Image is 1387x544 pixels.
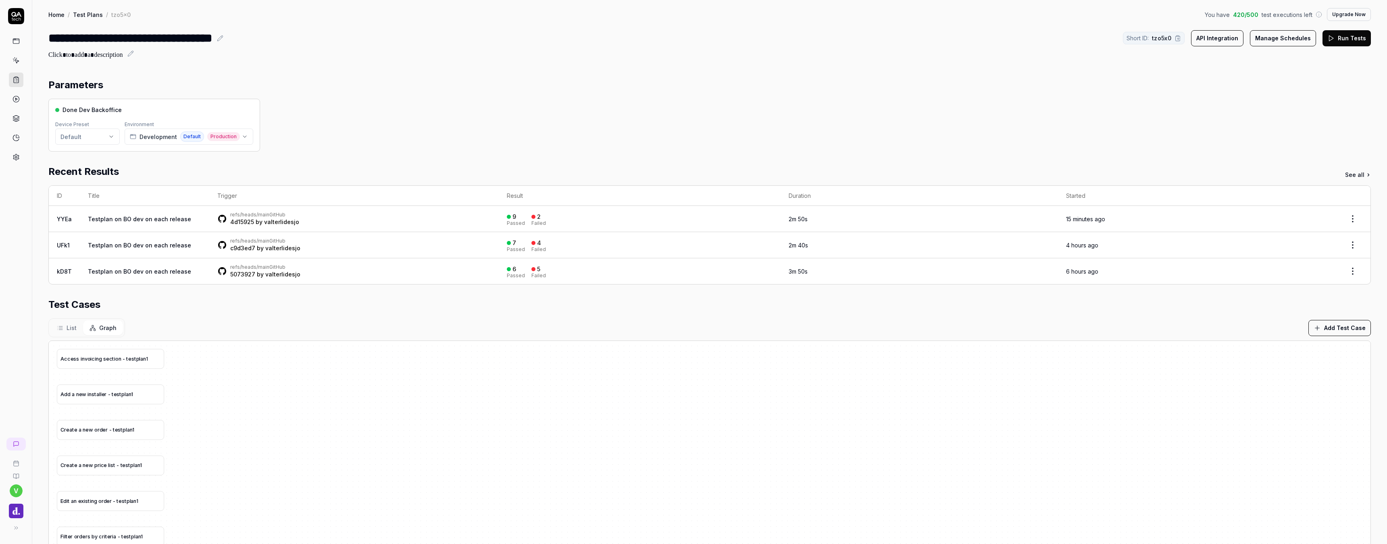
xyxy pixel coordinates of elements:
[65,533,66,539] span: l
[109,427,112,433] span: -
[73,10,103,19] a: Test Plans
[121,427,123,433] span: t
[60,355,64,361] span: A
[74,462,77,468] span: e
[132,427,134,433] span: 1
[60,133,81,141] div: Default
[77,533,79,539] span: r
[74,427,77,433] span: e
[100,462,101,468] span: i
[60,533,63,539] span: F
[230,212,269,218] a: refs/heads/main
[6,438,26,451] a: New conversation
[3,467,29,480] a: Documentation
[117,462,119,468] span: -
[94,498,97,504] span: g
[133,462,135,468] span: l
[265,271,300,278] a: valterlidesjo
[104,462,107,468] span: e
[60,462,64,468] span: C
[1205,10,1230,19] span: You have
[95,533,98,539] span: y
[113,498,115,504] span: -
[48,164,119,179] h2: Recent Results
[125,129,253,145] button: DevelopmentDefaultProduction
[118,427,121,433] span: s
[110,462,113,468] span: s
[48,297,100,312] h2: Test Cases
[122,498,125,504] span: s
[82,391,86,397] span: w
[531,221,546,226] div: Failed
[1058,186,1335,206] th: Started
[230,270,300,278] div: by
[83,427,85,433] span: n
[72,462,74,468] span: t
[87,355,91,361] span: o
[74,533,77,539] span: o
[1327,8,1371,21] button: Upgrade Now
[499,186,781,206] th: Result
[72,427,74,433] span: t
[106,427,108,433] span: r
[87,391,89,397] span: i
[143,355,146,361] span: n
[57,349,164,369] div: Accessinvoicingsection-testplan1
[107,533,110,539] span: e
[110,498,112,504] span: r
[131,355,134,361] span: s
[230,218,254,225] a: 4d15925
[71,498,74,504] span: a
[537,266,540,273] div: 5
[130,498,131,504] span: l
[112,391,114,397] span: t
[123,427,126,433] span: p
[57,456,164,475] div: Createanewpricelist-testplan1
[78,498,81,504] span: e
[79,427,81,433] span: a
[115,355,119,361] span: o
[125,121,154,127] label: Environment
[137,462,140,468] span: n
[108,391,110,397] span: -
[9,504,23,518] img: Done Logo
[1262,10,1312,19] span: test executions left
[230,238,300,244] div: GitHub
[79,533,82,539] span: d
[131,533,134,539] span: p
[507,273,525,278] div: Passed
[94,427,98,433] span: o
[1345,170,1371,179] a: See all
[1066,216,1105,222] time: 15 minutes ago
[90,355,92,361] span: i
[67,324,77,332] span: List
[104,498,107,504] span: d
[1250,30,1316,46] button: Manage Schedules
[121,462,123,468] span: t
[66,462,69,468] span: e
[141,533,143,539] span: 1
[130,462,133,468] span: p
[531,247,546,252] div: Failed
[95,355,96,361] span: i
[105,533,107,539] span: t
[126,391,129,397] span: a
[106,355,109,361] span: e
[55,121,89,127] label: Device Preset
[134,355,136,361] span: t
[96,391,99,397] span: a
[71,533,73,539] span: r
[115,427,118,433] span: e
[69,427,72,433] span: a
[110,533,112,539] span: r
[48,78,103,92] h2: Parameters
[131,498,133,504] span: a
[92,355,95,361] span: c
[128,462,130,468] span: t
[207,132,240,141] span: Production
[64,427,66,433] span: r
[79,462,81,468] span: a
[122,462,125,468] span: e
[98,498,102,504] span: o
[81,355,82,361] span: i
